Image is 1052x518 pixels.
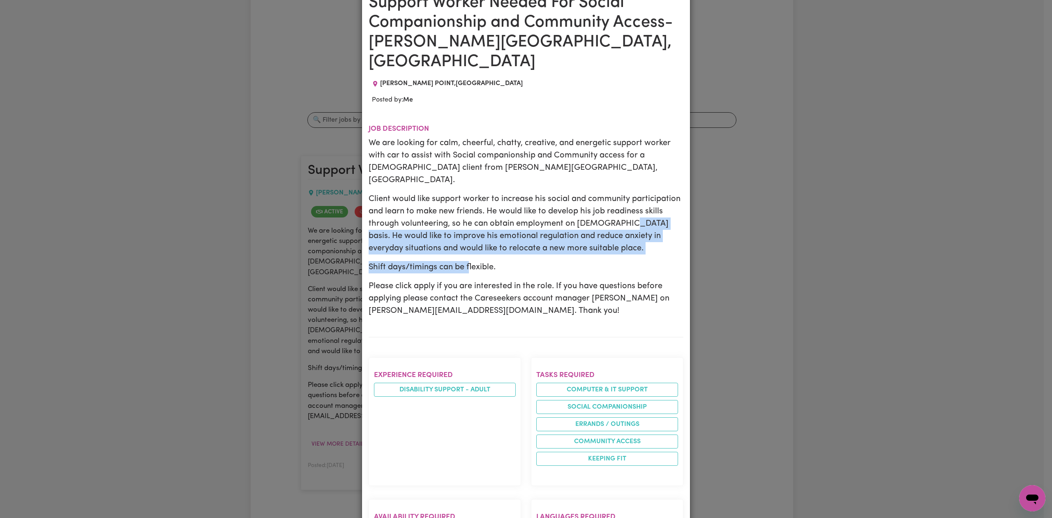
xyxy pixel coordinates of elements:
[369,193,683,254] p: Client would like support worker to increase his social and community participation and learn to ...
[536,371,678,379] h2: Tasks required
[369,280,683,317] p: Please click apply if you are interested in the role. If you have questions before applying pleas...
[369,137,683,186] p: We are looking for calm, cheerful, chatty, creative, and energetic support worker with car to ass...
[536,417,678,431] li: Errands / Outings
[536,452,678,466] li: Keeping fit
[369,261,683,273] p: Shift days/timings can be flexible.
[536,435,678,449] li: Community access
[380,80,523,87] span: [PERSON_NAME] POINT , [GEOGRAPHIC_DATA]
[374,371,516,379] h2: Experience required
[403,97,413,103] b: Me
[536,400,678,414] li: Social companionship
[369,79,526,88] div: Job location: POTTS POINT, New South Wales
[374,383,516,397] li: Disability support - Adult
[372,97,413,103] span: Posted by:
[1019,485,1045,511] iframe: Button to launch messaging window
[369,125,683,133] h2: Job description
[536,383,678,397] li: Computer & IT Support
